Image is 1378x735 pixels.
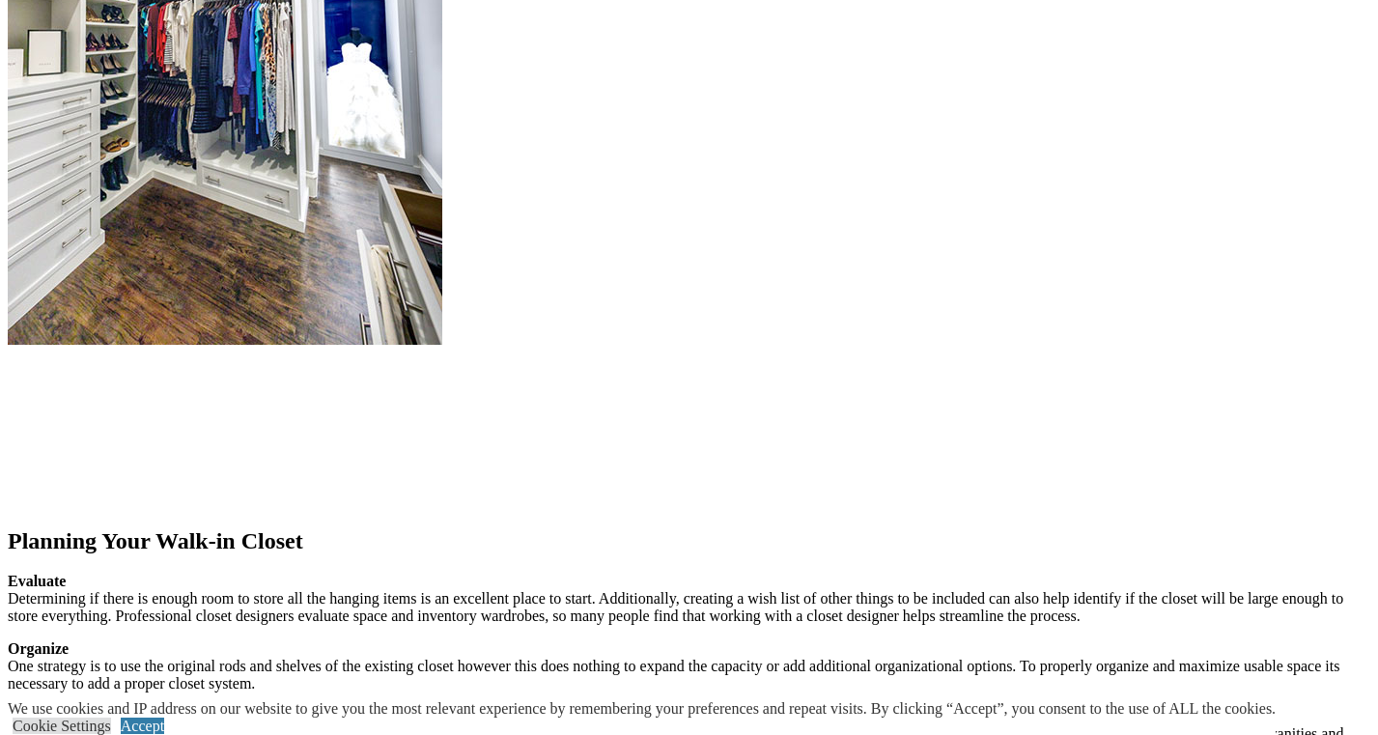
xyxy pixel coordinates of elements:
[8,700,1276,718] div: We use cookies and IP address on our website to give you the most relevant experience by remember...
[8,640,1370,693] p: One strategy is to use the original rods and shelves of the existing closet however this does not...
[8,573,1370,625] p: Determining if there is enough room to store all the hanging items is an excellent place to start...
[8,573,66,589] strong: Evaluate
[13,718,111,734] a: Cookie Settings
[8,640,69,657] strong: Organize
[8,528,1370,554] h2: Planning Your Walk-in Closet
[121,718,164,734] a: Accept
